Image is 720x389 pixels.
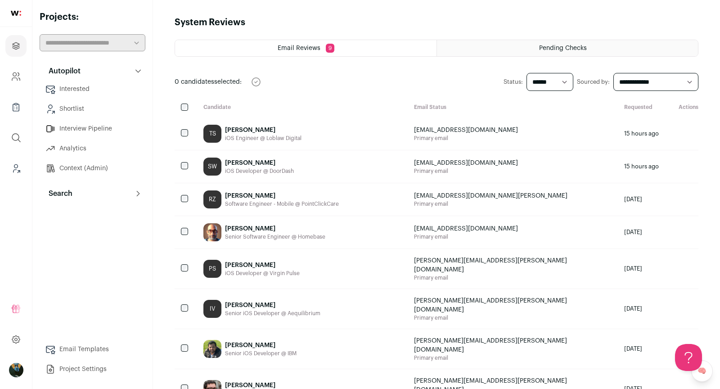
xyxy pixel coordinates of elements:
a: Interested [40,80,145,98]
span: Primary email [414,354,610,362]
span: [PERSON_NAME][EMAIL_ADDRESS][PERSON_NAME][DOMAIN_NAME] [414,336,610,354]
div: Candidate [196,104,407,112]
span: [PERSON_NAME][EMAIL_ADDRESS][PERSON_NAME][DOMAIN_NAME] [414,256,610,274]
div: Senior Software Engineer @ Homebase [225,233,325,240]
div: iOS Developer @ DoorDash [225,167,294,175]
div: [PERSON_NAME] [225,158,294,167]
p: Autopilot [43,66,81,77]
a: Shortlist [40,100,145,118]
div: [PERSON_NAME] [225,261,300,270]
span: [DATE] [624,345,642,353]
a: Project Settings [40,360,145,378]
img: 282677e436ff75d5c20e62f74cbb7e990061767b3186e91c23749112dc9ac9fe.jpg [203,223,221,241]
div: iOS Engineer @ Loblaw Digital [225,135,301,142]
span: Primary email [414,314,610,321]
img: wellfound-shorthand-0d5821cbd27db2630d0214b213865d53afaa358527fdda9d0ea32b1df1b89c2c.svg [11,11,21,16]
div: Requested [617,104,666,112]
a: Interview Pipeline [40,120,145,138]
div: [PERSON_NAME] [225,126,301,135]
a: Projects [5,35,27,57]
label: Status: [504,78,523,86]
span: Primary email [414,274,610,281]
div: Software Engineer - Mobile @ PointClickCare [225,200,339,208]
label: Sourced by: [577,78,610,86]
span: [EMAIL_ADDRESS][DOMAIN_NAME] [414,224,518,233]
iframe: Help Scout Beacon - Open [675,344,702,371]
div: Senior iOS Developer @ Aequilibrium [225,310,320,317]
h2: Projects: [40,11,145,23]
span: [PERSON_NAME][EMAIL_ADDRESS][PERSON_NAME][DOMAIN_NAME] [414,296,610,314]
img: c65b9457fda83916781fa9a07075e909603ca1da0b6bbae8082c2f920522be4a.jpg [203,340,221,358]
span: 9 [326,44,334,53]
span: 15 hours ago [624,130,659,137]
a: Email Templates [40,340,145,358]
img: 12031951-medium_jpg [9,363,23,377]
div: TS [203,125,221,143]
a: Company Lists [5,96,27,118]
div: RZ [203,190,221,208]
div: SW [203,158,221,176]
span: Pending Checks [539,45,587,51]
span: Primary email [414,233,518,240]
a: 🧠 [691,360,713,382]
div: [PERSON_NAME] [225,341,297,350]
button: Search [40,185,145,203]
div: [PERSON_NAME] [225,191,339,200]
span: 15 hours ago [624,163,659,170]
span: Primary email [414,200,567,208]
p: Search [43,188,72,199]
span: [DATE] [624,305,642,312]
span: [EMAIL_ADDRESS][DOMAIN_NAME][PERSON_NAME] [414,191,567,200]
div: Email Status [407,104,617,112]
a: Company and ATS Settings [5,66,27,87]
div: Actions [666,104,698,112]
span: [DATE] [624,196,642,203]
span: [EMAIL_ADDRESS][DOMAIN_NAME] [414,126,518,135]
button: Open dropdown [9,363,23,377]
h1: System Reviews [175,16,245,29]
span: Primary email [414,135,518,142]
span: [DATE] [624,229,642,236]
div: Senior iOS Developer @ IBM [225,350,297,357]
span: Primary email [414,167,518,175]
div: [PERSON_NAME] [225,301,320,310]
button: Autopilot [40,62,145,80]
span: selected: [175,77,242,86]
a: Pending Checks [437,40,698,56]
span: [DATE] [624,265,642,272]
a: Leads (Backoffice) [5,158,27,179]
a: Context (Admin) [40,159,145,177]
span: [EMAIL_ADDRESS][DOMAIN_NAME] [414,158,518,167]
div: IV [203,300,221,318]
div: iOS Developer @ Virgin Pulse [225,270,300,277]
a: Analytics [40,140,145,158]
span: 0 candidates [175,79,214,85]
div: [PERSON_NAME] [225,224,325,233]
span: Email Reviews [278,45,320,51]
div: PS [203,260,221,278]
